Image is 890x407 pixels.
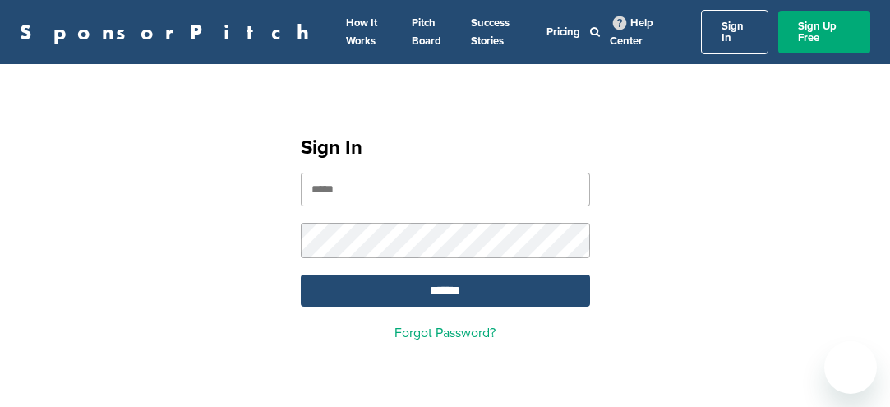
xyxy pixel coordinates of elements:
iframe: Button to launch messaging window [824,341,877,394]
a: SponsorPitch [20,21,320,43]
a: Sign In [701,10,769,54]
a: How It Works [346,16,377,48]
a: Sign Up Free [778,11,870,53]
h1: Sign In [301,133,590,163]
a: Forgot Password? [394,325,496,341]
a: Pricing [546,25,580,39]
a: Pitch Board [412,16,441,48]
a: Success Stories [471,16,510,48]
a: Help Center [610,13,653,51]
